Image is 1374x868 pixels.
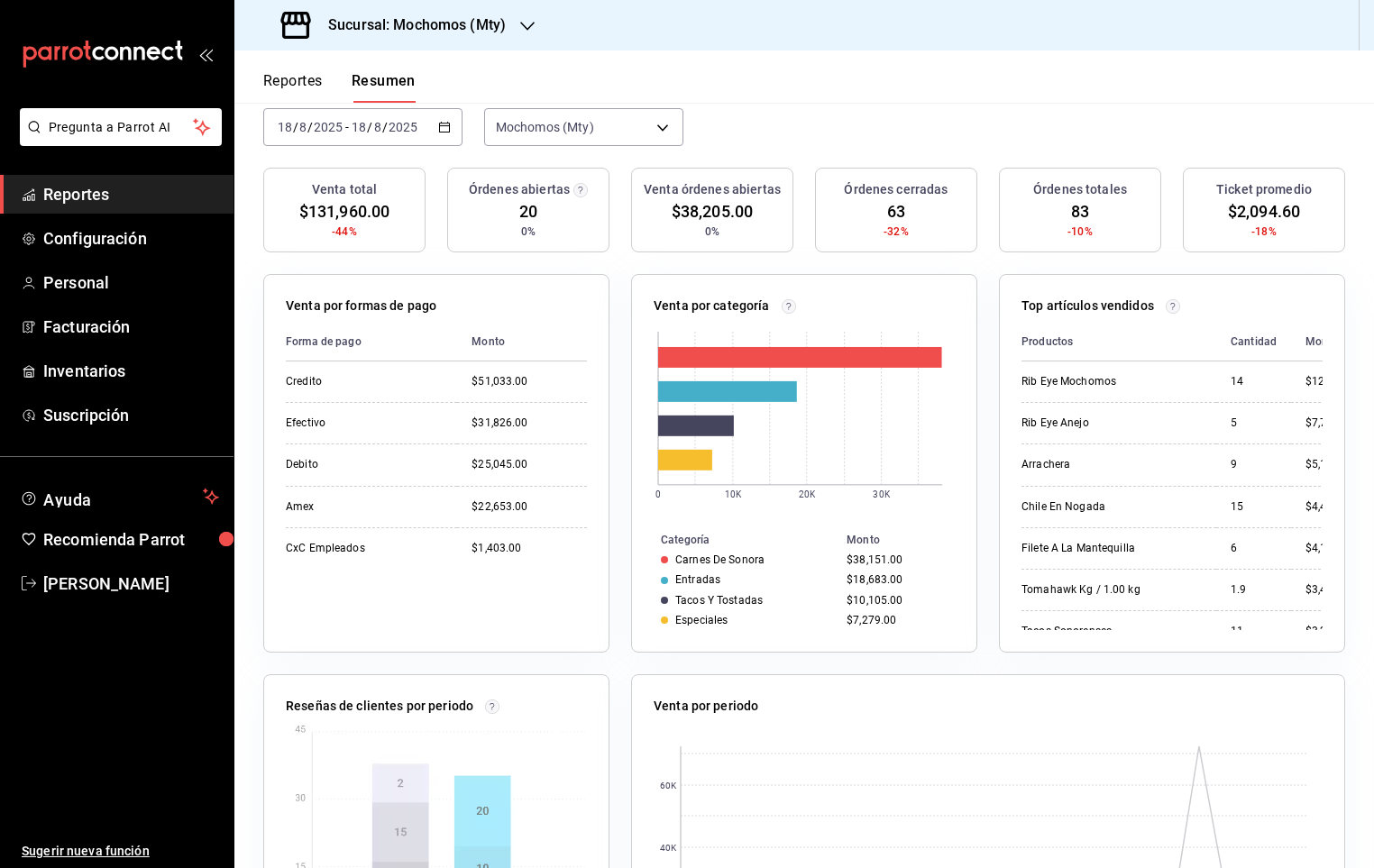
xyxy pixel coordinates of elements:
th: Productos [1021,323,1216,361]
h3: Sucursal: Mochomos (Mty) [314,14,506,36]
div: $51,033.00 [472,374,587,389]
h3: Ticket promedio [1216,180,1312,199]
input: ---- [313,120,343,134]
span: 63 [887,199,905,224]
th: Categoría [632,530,839,550]
text: 60K [660,781,677,790]
div: 9 [1231,457,1277,472]
p: Venta por categoría [654,297,770,315]
span: / [367,120,372,134]
th: Monto [1291,323,1361,361]
div: Entradas [675,573,720,586]
div: Filete A La Mantequilla [1021,541,1202,556]
span: Ayuda [43,486,196,507]
span: Mochomos (Mty) [496,118,594,136]
div: $1,403.00 [472,541,587,556]
text: 20K [799,489,816,499]
th: Forma de pago [286,323,457,361]
div: 1.9 [1231,582,1277,598]
span: - [345,120,349,134]
span: 0% [521,224,536,240]
p: Reseñas de clientes por periodo [286,697,473,716]
div: $7,279.00 [847,614,948,626]
div: $22,653.00 [472,499,587,515]
span: / [382,120,388,134]
span: -44% [332,224,357,240]
input: -- [351,120,367,134]
div: $4,188.00 [1305,541,1361,556]
span: / [307,120,313,134]
div: Especiales [675,614,728,626]
span: 20 [519,199,537,224]
span: Pregunta a Parrot AI [49,118,194,137]
div: Rib Eye Mochomos [1021,374,1202,389]
div: Chile En Nogada [1021,499,1202,515]
text: 10K [725,489,742,499]
span: -18% [1251,224,1277,240]
h3: Venta órdenes abiertas [644,180,781,199]
th: Monto [457,323,587,361]
h3: Venta total [312,180,377,199]
div: $5,121.00 [1305,457,1361,472]
div: $12,306.00 [1305,374,1361,389]
div: navigation tabs [263,72,416,103]
span: / [293,120,298,134]
div: 15 [1231,499,1277,515]
h3: Órdenes totales [1033,180,1127,199]
span: Reportes [43,182,219,206]
div: $10,105.00 [847,594,948,607]
div: Efectivo [286,416,443,431]
a: Pregunta a Parrot AI [13,131,222,150]
text: 0 [655,489,661,499]
div: $4,485.00 [1305,499,1361,515]
div: $18,683.00 [847,573,948,586]
input: ---- [388,120,418,134]
span: -32% [884,224,909,240]
div: Tomahawk Kg / 1.00 kg [1021,582,1202,598]
span: 83 [1071,199,1089,224]
div: 11 [1231,624,1277,639]
div: Debito [286,457,443,472]
span: -10% [1067,224,1093,240]
span: Recomienda Parrot [43,527,219,552]
span: Sugerir nueva función [22,842,219,861]
div: Arrachera [1021,457,1202,472]
span: Facturación [43,315,219,339]
div: Carnes De Sonora [675,553,765,566]
div: $38,151.00 [847,553,948,566]
button: Pregunta a Parrot AI [20,108,222,146]
div: $3,278.00 [1305,624,1361,639]
div: CxC Empleados [286,541,443,556]
button: Resumen [352,72,416,103]
div: $3,401.00 [1305,582,1361,598]
div: Rib Eye Anejo [1021,416,1202,431]
input: -- [373,120,382,134]
th: Monto [839,530,976,550]
button: open_drawer_menu [198,47,213,61]
th: Cantidad [1216,323,1291,361]
text: 30K [874,489,891,499]
div: 6 [1231,541,1277,556]
div: Tacos Y Tostadas [675,594,763,607]
span: Configuración [43,226,219,251]
span: $2,094.60 [1228,199,1300,224]
div: $25,045.00 [472,457,587,472]
span: Inventarios [43,359,219,383]
div: Credito [286,374,443,389]
span: Suscripción [43,403,219,427]
div: $31,826.00 [472,416,587,431]
input: -- [298,120,307,134]
p: Venta por periodo [654,697,758,716]
h3: Órdenes cerradas [844,180,948,199]
span: 0% [705,224,719,240]
div: Tacos Sonorenses [1021,624,1202,639]
input: -- [277,120,293,134]
h3: Órdenes abiertas [469,180,570,199]
div: 5 [1231,416,1277,431]
span: $38,205.00 [672,199,753,224]
button: Reportes [263,72,323,103]
div: $7,745.00 [1305,416,1361,431]
span: [PERSON_NAME] [43,571,219,596]
text: 40K [660,843,677,853]
div: Amex [286,499,443,515]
